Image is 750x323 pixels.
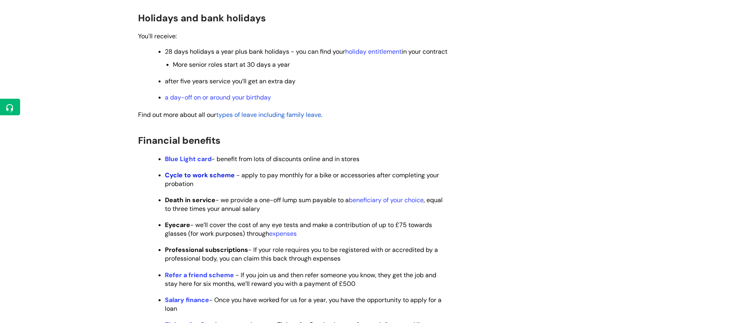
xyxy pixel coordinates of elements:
[165,296,442,313] span: - Once you have worked for us for a year, you have the opportunity to apply for a loan
[165,271,437,288] span: - If you join us and then refer someone you know, they get the job and stay here for six months, ...
[138,111,323,119] span: .
[165,196,216,204] strong: Death in service
[269,229,297,238] a: expenses
[346,47,402,56] a: holiday entitlement
[165,221,191,229] strong: Eyecare
[165,77,296,85] span: after five years service you’ll get an extra day
[165,246,438,263] span: - If your role requires you to be registered with or accredited by a professional body, you can c...
[165,196,443,213] span: - we provide a one-off lump sum payable to a , equal to three times your annual salary
[138,32,177,40] span: You'll receive:
[165,246,249,254] strong: Professional subscriptions
[165,271,234,279] a: Refer a friend scheme
[349,196,424,204] a: beneficiary of your choice
[138,111,217,119] span: Find out more about all our
[165,296,209,304] a: Salary finance
[138,12,266,24] span: Holidays and bank holidays
[138,134,221,146] span: Financial benefits
[165,221,432,238] span: - we’ll cover the cost of any eye tests and make a contribution of up to £75 towards glasses (for...
[165,93,271,101] a: a day-off on or around your birthday
[165,155,212,163] a: Blue Light card
[217,111,322,119] a: types of leave including family leave
[165,171,235,179] a: Cycle to work scheme
[165,171,440,188] span: - apply to pay monthly for a bike or accessories after completing your probation
[165,155,360,163] span: - benefit from lots of discounts online and in stores
[165,47,448,56] span: 28 days holidays a year plus bank holidays - you can find your in your contract
[173,60,290,69] span: More senior roles start at 30 days a year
